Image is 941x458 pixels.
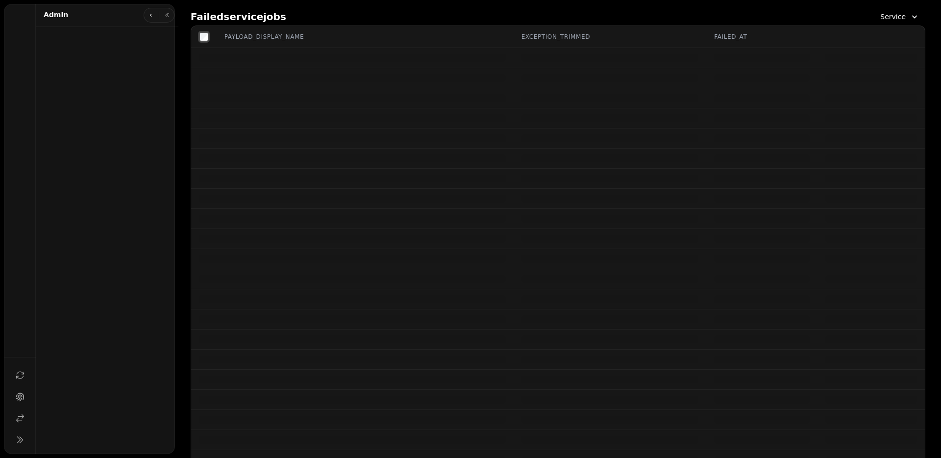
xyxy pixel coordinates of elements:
[521,33,699,41] div: exception_trimmed
[874,8,925,25] button: Service
[224,33,304,41] p: payload_display_name
[191,10,286,24] h2: Failed service jobs
[880,12,906,22] span: Service
[44,10,68,20] h2: Admin
[714,33,809,41] div: failed_at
